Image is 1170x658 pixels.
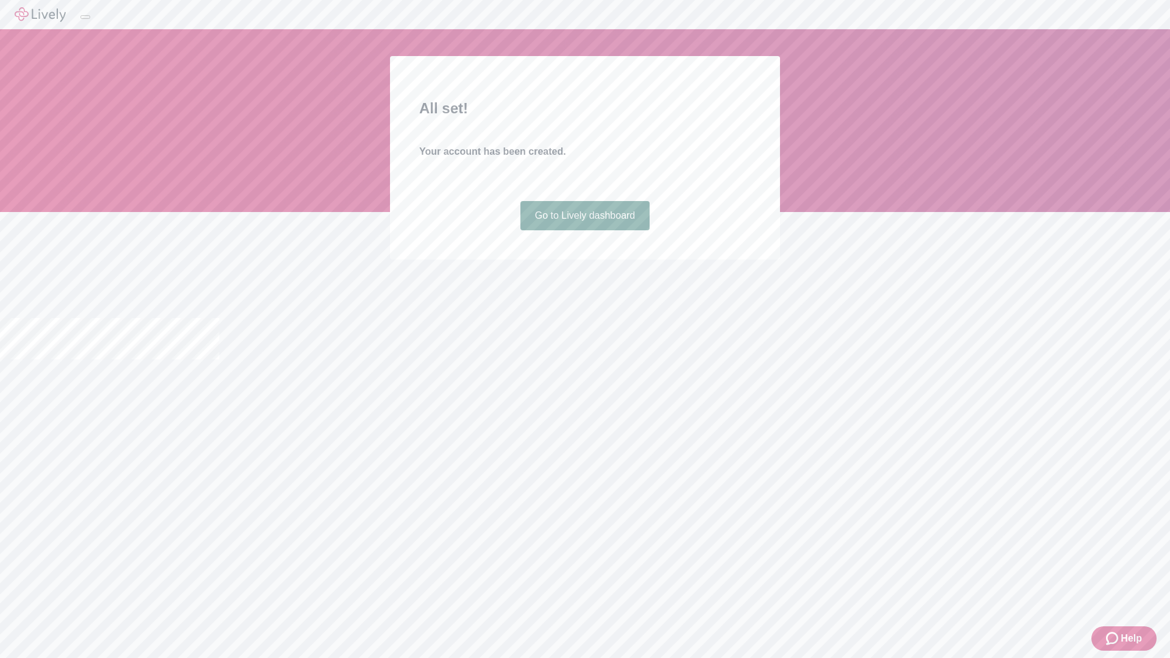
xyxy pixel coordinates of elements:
[520,201,650,230] a: Go to Lively dashboard
[419,144,751,159] h4: Your account has been created.
[1106,631,1121,646] svg: Zendesk support icon
[419,97,751,119] h2: All set!
[15,7,66,22] img: Lively
[80,15,90,19] button: Log out
[1121,631,1142,646] span: Help
[1091,626,1157,651] button: Zendesk support iconHelp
